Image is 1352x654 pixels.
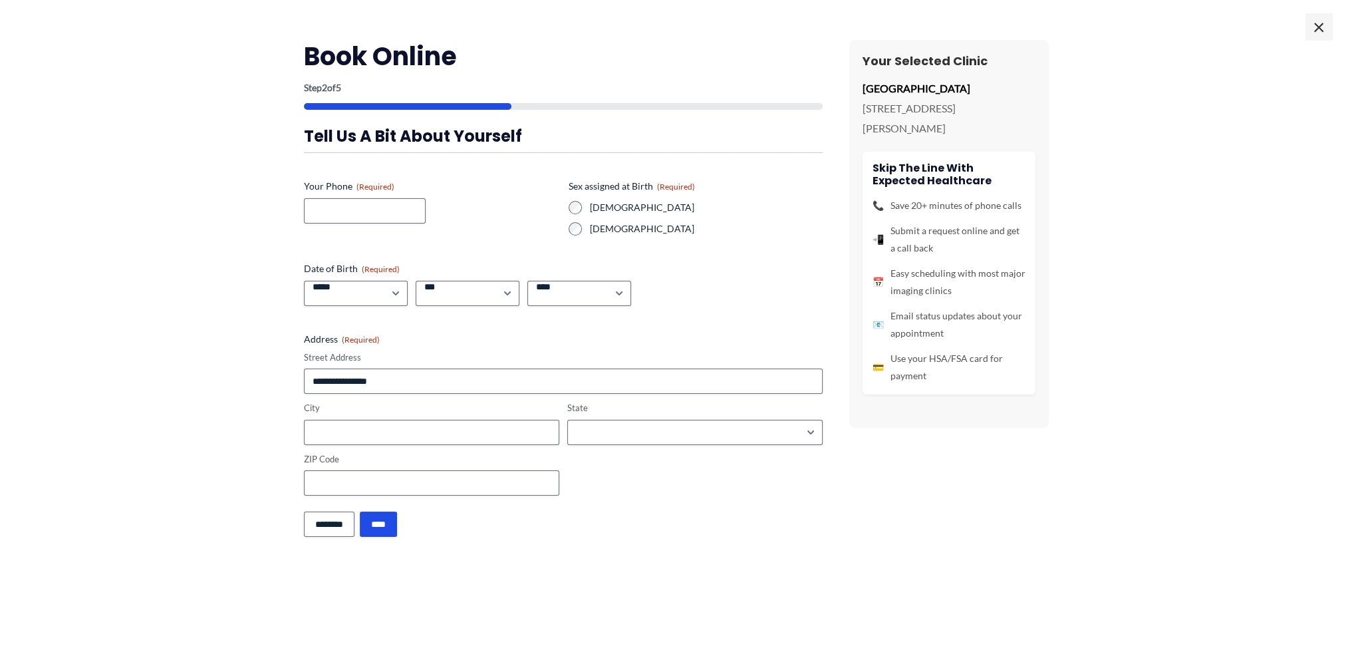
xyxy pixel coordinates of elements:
label: [DEMOGRAPHIC_DATA] [590,201,823,214]
span: 📧 [873,316,884,333]
li: Save 20+ minutes of phone calls [873,197,1025,214]
li: Easy scheduling with most major imaging clinics [873,265,1025,299]
p: [STREET_ADDRESS][PERSON_NAME] [863,98,1035,138]
span: (Required) [342,335,380,345]
li: Use your HSA/FSA card for payment [873,350,1025,385]
legend: Sex assigned at Birth [569,180,695,193]
span: 5 [336,82,341,93]
h2: Book Online [304,40,823,73]
h3: Your Selected Clinic [863,53,1035,69]
label: Your Phone [304,180,558,193]
p: [GEOGRAPHIC_DATA] [863,79,1035,98]
span: (Required) [356,182,394,192]
h3: Tell us a bit about yourself [304,126,823,146]
label: ZIP Code [304,453,559,466]
label: [DEMOGRAPHIC_DATA] [590,222,823,236]
li: Submit a request online and get a call back [873,222,1025,257]
span: (Required) [362,264,400,274]
label: City [304,402,559,414]
legend: Date of Birth [304,262,400,275]
li: Email status updates about your appointment [873,307,1025,342]
span: 📲 [873,231,884,248]
h4: Skip the line with Expected Healthcare [873,162,1025,187]
span: × [1305,13,1332,40]
span: 💳 [873,359,884,376]
legend: Address [304,333,380,346]
label: State [567,402,823,414]
span: 📞 [873,197,884,214]
label: Street Address [304,351,823,364]
p: Step of [304,83,823,92]
span: 📅 [873,273,884,291]
span: 2 [322,82,327,93]
span: (Required) [657,182,695,192]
